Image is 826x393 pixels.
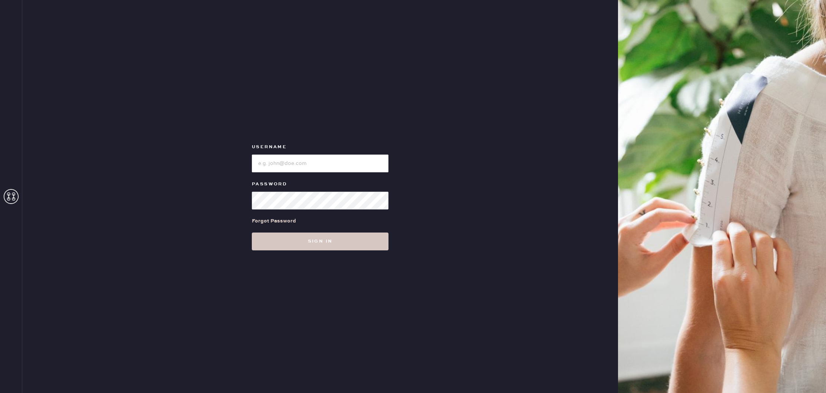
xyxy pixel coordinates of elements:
[252,217,296,225] div: Forgot Password
[252,210,296,233] a: Forgot Password
[252,155,388,172] input: e.g. john@doe.com
[252,233,388,250] button: Sign in
[252,143,388,152] label: Username
[252,180,388,189] label: Password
